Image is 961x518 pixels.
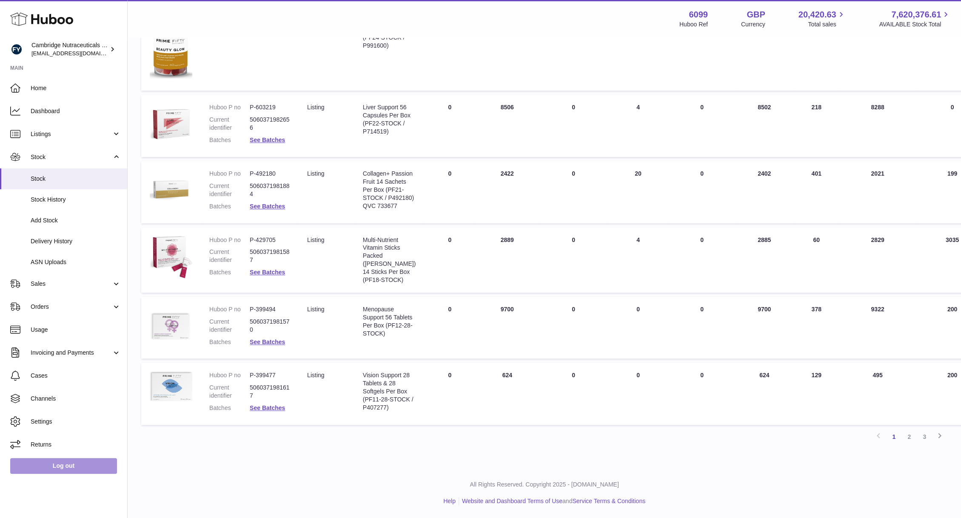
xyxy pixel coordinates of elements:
dt: Huboo P no [209,170,250,178]
td: 2422 [475,161,539,223]
td: 624 [736,363,793,425]
span: Stock History [31,196,121,204]
span: Home [31,84,121,92]
span: listing [307,170,324,177]
td: 0 [539,297,608,359]
span: listing [307,104,324,111]
dt: Batches [209,268,250,276]
td: 2021 [840,161,916,223]
span: Invoicing and Payments [31,349,112,357]
span: Orders [31,303,112,311]
span: Delivery History [31,237,121,245]
span: ASN Uploads [31,258,121,266]
dt: Batches [209,136,250,144]
dt: Huboo P no [209,103,250,111]
td: 0 [424,297,475,359]
dd: P-399477 [250,371,290,379]
td: 8288 [840,95,916,157]
dd: P-492180 [250,170,290,178]
td: 0 [424,228,475,293]
span: 0 [700,306,704,313]
div: Cambridge Nutraceuticals Ltd [31,41,108,57]
dd: P-603219 [250,103,290,111]
dt: Huboo P no [209,236,250,244]
div: Huboo Ref [679,20,708,28]
td: 4 [608,228,668,293]
a: See Batches [250,137,285,143]
td: 0 [539,1,608,91]
dt: Batches [209,338,250,346]
span: Total sales [808,20,846,28]
img: product image [150,236,192,279]
dt: Current identifier [209,318,250,334]
td: 8506 [475,95,539,157]
td: 2402 [736,161,793,223]
td: 218 [793,95,840,157]
a: Help [443,498,456,504]
strong: 6099 [689,9,708,20]
td: 378 [793,297,840,359]
td: 2889 [475,228,539,293]
span: AVAILABLE Stock Total [879,20,951,28]
td: 0 [424,161,475,223]
a: 3 [917,429,932,444]
div: Collagen+ Passion Fruit 14 Sachets Per Box (PF21-STOCK / P492180) QVC 733677 [363,170,416,210]
td: 0 [608,1,668,91]
dt: Current identifier [209,384,250,400]
td: 0 [608,297,668,359]
span: 7,620,376.61 [891,9,941,20]
a: 7,620,376.61 AVAILABLE Stock Total [879,9,951,28]
span: Cases [31,372,121,380]
span: Add Stock [31,216,121,225]
a: See Batches [250,269,285,276]
td: 0 [424,363,475,425]
span: listing [307,306,324,313]
td: 9700 [475,297,539,359]
dd: 5060371982656 [250,116,290,132]
td: 0 [424,95,475,157]
td: 2885 [736,228,793,293]
td: 401 [793,161,840,223]
a: Log out [10,458,117,473]
dd: P-399494 [250,305,290,313]
img: huboo@camnutra.com [10,43,23,56]
img: product image [150,305,192,348]
span: listing [307,236,324,243]
td: 495 [840,363,916,425]
img: product image [150,103,192,146]
td: 9322 [840,297,916,359]
p: All Rights Reserved. Copyright 2025 - [DOMAIN_NAME] [134,481,954,489]
td: 4 [608,95,668,157]
strong: GBP [747,9,765,20]
div: Multi-Nutrient Vitamin Sticks Packed ([PERSON_NAME]) 14 Sticks Per Box (PF18-STOCK) [363,236,416,284]
td: 129 [793,363,840,425]
span: 0 [700,170,704,177]
td: 0 [736,1,793,91]
div: Liver Support 56 Capsules Per Box (PF22-STOCK / P714519) [363,103,416,136]
dt: Batches [209,202,250,211]
td: 0 [424,1,475,91]
td: 0 [539,228,608,293]
dd: P-429705 [250,236,290,244]
td: 9700 [736,297,793,359]
dt: Huboo P no [209,371,250,379]
td: 8502 [736,95,793,157]
td: 624 [475,363,539,425]
span: Channels [31,395,121,403]
dd: 5060371981570 [250,318,290,334]
dd: 5060371981617 [250,384,290,400]
span: listing [307,372,324,379]
span: Settings [31,418,121,426]
td: 0 [840,1,916,91]
span: Returns [31,441,121,449]
td: 2829 [840,228,916,293]
a: See Batches [250,404,285,411]
a: 1 [886,429,901,444]
a: See Batches [250,339,285,345]
span: Sales [31,280,112,288]
span: Dashboard [31,107,121,115]
span: Listings [31,130,112,138]
img: product image [150,371,192,401]
dt: Batches [209,404,250,412]
dt: Current identifier [209,182,250,198]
